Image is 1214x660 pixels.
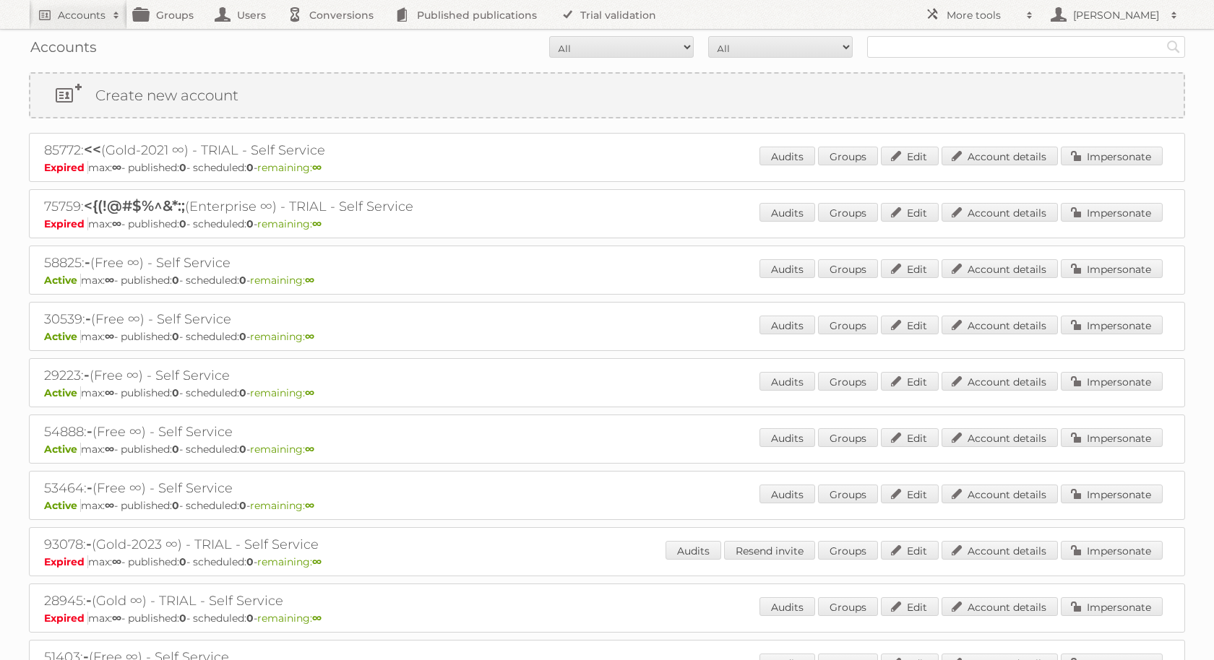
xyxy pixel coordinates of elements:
a: Account details [942,259,1058,278]
a: Impersonate [1061,597,1163,616]
span: remaining: [250,386,314,399]
h2: 58825: (Free ∞) - Self Service [44,253,550,272]
span: Active [44,443,81,456]
a: Create new account [30,74,1184,117]
a: Edit [881,597,939,616]
span: - [85,310,91,327]
a: Account details [942,147,1058,165]
a: Audits [759,485,815,503]
a: Audits [759,203,815,222]
strong: 0 [246,555,254,568]
strong: 0 [172,330,179,343]
h2: 30539: (Free ∞) - Self Service [44,310,550,329]
a: Groups [818,541,878,560]
a: Groups [818,147,878,165]
a: Audits [759,147,815,165]
a: Account details [942,316,1058,334]
h2: 54888: (Free ∞) - Self Service [44,422,550,441]
h2: 93078: (Gold-2023 ∞) - TRIAL - Self Service [44,535,550,554]
h2: 85772: (Gold-2021 ∞) - TRIAL - Self Service [44,141,550,160]
p: max: - published: - scheduled: - [44,612,1170,625]
span: - [87,479,92,496]
a: Audits [759,428,815,447]
p: max: - published: - scheduled: - [44,499,1170,512]
strong: 0 [239,274,246,287]
a: Impersonate [1061,372,1163,391]
a: Audits [759,259,815,278]
strong: 0 [239,499,246,512]
span: remaining: [257,217,322,230]
strong: 0 [239,330,246,343]
input: Search [1163,36,1184,58]
a: Edit [881,259,939,278]
strong: ∞ [105,499,114,512]
span: - [87,422,92,440]
strong: 0 [179,161,186,174]
span: remaining: [257,555,322,568]
span: - [86,535,92,552]
strong: ∞ [105,443,114,456]
strong: 0 [172,274,179,287]
span: remaining: [250,443,314,456]
h2: 28945: (Gold ∞) - TRIAL - Self Service [44,591,550,610]
h2: More tools [947,8,1019,22]
span: - [84,366,90,383]
a: Impersonate [1061,259,1163,278]
strong: 0 [239,386,246,399]
p: max: - published: - scheduled: - [44,386,1170,399]
strong: ∞ [112,555,121,568]
strong: 0 [179,612,186,625]
p: max: - published: - scheduled: - [44,274,1170,287]
strong: 0 [172,386,179,399]
strong: 0 [239,443,246,456]
span: - [85,253,90,271]
p: max: - published: - scheduled: - [44,217,1170,230]
span: remaining: [250,274,314,287]
a: Impersonate [1061,541,1163,560]
strong: 0 [179,555,186,568]
span: remaining: [257,612,322,625]
a: Edit [881,372,939,391]
span: remaining: [250,499,314,512]
p: max: - published: - scheduled: - [44,555,1170,568]
a: Audits [759,316,815,334]
strong: ∞ [305,274,314,287]
a: Impersonate [1061,203,1163,222]
strong: 0 [179,217,186,230]
a: Impersonate [1061,428,1163,447]
h2: 75759: (Enterprise ∞) - TRIAL - Self Service [44,197,550,216]
a: Edit [881,541,939,560]
span: - [86,591,92,609]
span: <{(!@#$%^&*:; [84,197,185,214]
a: Account details [942,541,1058,560]
a: Impersonate [1061,485,1163,503]
h2: 29223: (Free ∞) - Self Service [44,366,550,385]
span: Expired [44,161,88,174]
a: Resend invite [724,541,815,560]
a: Account details [942,203,1058,222]
a: Audits [759,597,815,616]
span: Expired [44,217,88,230]
strong: ∞ [305,443,314,456]
a: Account details [942,485,1058,503]
a: Account details [942,428,1058,447]
a: Impersonate [1061,147,1163,165]
a: Groups [818,485,878,503]
p: max: - published: - scheduled: - [44,443,1170,456]
a: Edit [881,316,939,334]
p: max: - published: - scheduled: - [44,161,1170,174]
span: Active [44,499,81,512]
a: Groups [818,259,878,278]
span: remaining: [250,330,314,343]
strong: 0 [246,612,254,625]
a: Audits [666,541,721,560]
h2: Accounts [58,8,106,22]
span: Active [44,386,81,399]
strong: ∞ [312,555,322,568]
a: Groups [818,316,878,334]
p: max: - published: - scheduled: - [44,330,1170,343]
strong: 0 [246,217,254,230]
strong: ∞ [105,386,114,399]
span: remaining: [257,161,322,174]
strong: ∞ [312,161,322,174]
